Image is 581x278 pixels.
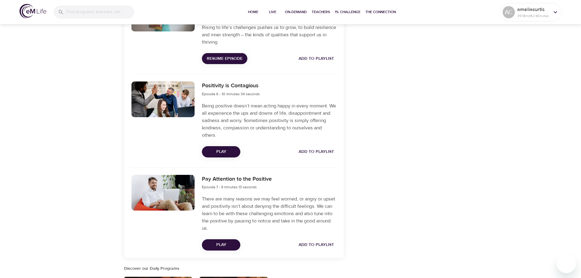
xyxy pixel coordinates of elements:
[124,265,344,272] h6: Discover our Daily Programs
[296,239,336,251] button: Add to Playlist
[503,6,515,18] div: AC
[265,9,280,15] span: Live
[517,6,550,13] p: ameliacurtis
[312,9,330,15] span: Teachers
[20,4,46,18] img: logo
[202,239,240,251] button: Play
[202,81,260,90] h6: Positivity is Contagious
[207,241,235,249] span: Play
[285,9,307,15] span: On-Demand
[202,16,336,46] p: Embracing both the good and bad in life helps us flourish. Rising to life’s challenges pushes us ...
[207,55,242,63] span: Resume Episode
[299,55,334,63] span: Add to Playlist
[296,146,336,157] button: Add to Playlist
[202,102,336,139] p: Being positive doesn’t mean acting happy in every moment. We all experience the ups and downs of ...
[202,175,272,184] h6: Pay Attention to the Positive
[335,9,360,15] span: 1% Challenge
[517,13,550,19] p: 39 Mindful Minutes
[246,9,260,15] span: Home
[202,195,336,232] p: There are many reasons we may feel worried, or angry or upset and positivity isn’t about denying ...
[296,53,336,64] button: Add to Playlist
[207,148,235,156] span: Play
[202,185,257,190] span: Episode 7 - 9 minutes 13 seconds
[66,5,134,19] input: Find programs, teachers, etc...
[202,146,240,157] button: Play
[202,92,260,96] span: Episode 6 - 10 minutes 34 seconds
[299,148,334,156] span: Add to Playlist
[557,254,576,273] iframe: Button to launch messaging window
[299,241,334,249] span: Add to Playlist
[365,9,396,15] span: The Connection
[202,53,247,64] button: Resume Episode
